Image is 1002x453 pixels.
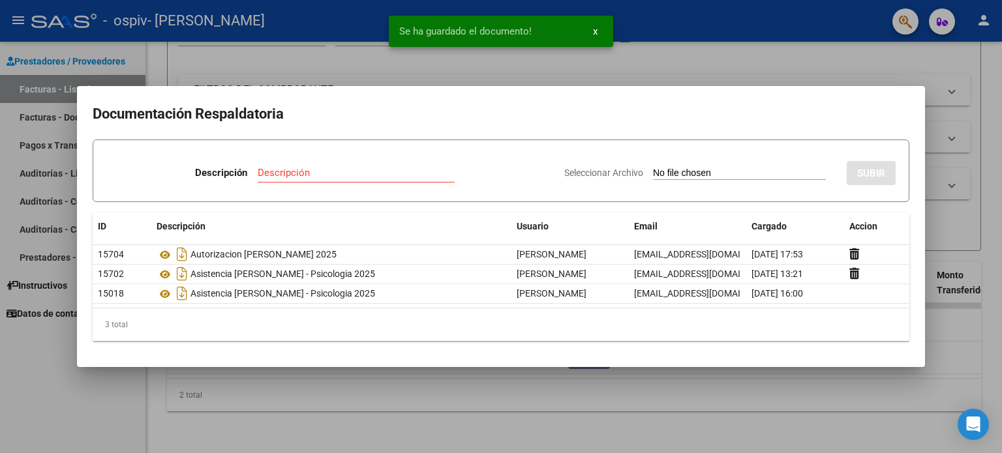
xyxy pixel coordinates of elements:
button: x [583,20,608,43]
span: Seleccionar Archivo [564,168,643,178]
span: Cargado [751,221,787,231]
span: Email [634,221,658,231]
div: 3 total [93,308,909,341]
p: Descripción [195,166,247,181]
span: ID [98,221,106,231]
span: x [593,25,598,37]
span: 15704 [98,249,124,259]
span: [DATE] 16:00 [751,288,803,299]
span: Accion [849,221,877,231]
datatable-header-cell: Email [629,212,746,241]
datatable-header-cell: Cargado [746,212,844,241]
div: Asistencia [PERSON_NAME] - Psicologia 2025 [157,263,506,284]
span: [EMAIL_ADDRESS][DOMAIN_NAME] [634,288,779,299]
h2: Documentación Respaldatoria [93,102,909,126]
span: SUBIR [857,168,885,179]
i: Descargar documento [174,263,190,284]
span: [DATE] 13:21 [751,269,803,279]
span: 15702 [98,269,124,279]
datatable-header-cell: Descripción [151,212,511,241]
span: [EMAIL_ADDRESS][DOMAIN_NAME] [634,269,779,279]
span: Descripción [157,221,205,231]
span: [EMAIL_ADDRESS][DOMAIN_NAME] [634,249,779,259]
i: Descargar documento [174,283,190,304]
datatable-header-cell: Accion [844,212,909,241]
i: Descargar documento [174,244,190,265]
span: 15018 [98,288,124,299]
datatable-header-cell: ID [93,212,151,241]
span: Se ha guardado el documento! [399,25,532,38]
span: Usuario [517,221,549,231]
div: Asistencia [PERSON_NAME] - Psicologia 2025 [157,283,506,304]
span: [PERSON_NAME] [517,249,586,259]
span: [PERSON_NAME] [517,288,586,299]
div: Autorizacion [PERSON_NAME] 2025 [157,244,506,265]
button: SUBIR [847,161,896,185]
span: [DATE] 17:53 [751,249,803,259]
datatable-header-cell: Usuario [511,212,629,241]
div: Open Intercom Messenger [958,409,989,440]
span: [PERSON_NAME] [517,269,586,279]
